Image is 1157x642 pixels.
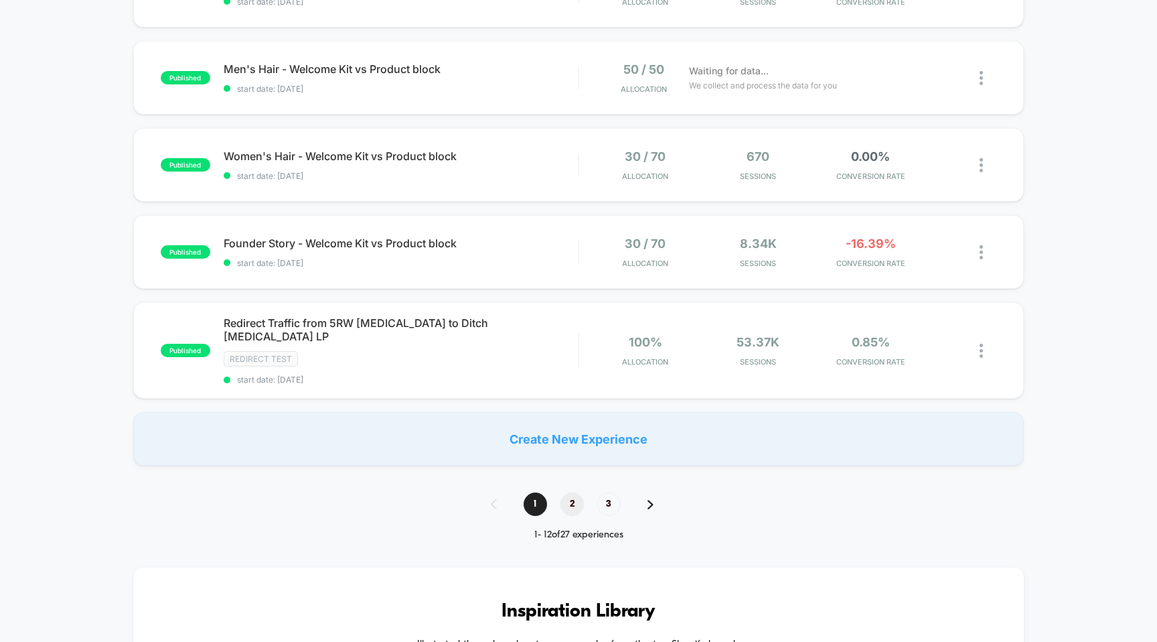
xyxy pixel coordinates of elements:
[625,149,666,164] span: 30 / 70
[622,357,668,367] span: Allocation
[224,84,578,94] span: start date: [DATE]
[747,149,769,164] span: 670
[224,62,578,76] span: Men's Hair - Welcome Kit vs Product block
[524,493,547,516] span: 1
[224,351,298,367] span: Redirect Test
[980,245,983,259] img: close
[852,335,890,349] span: 0.85%
[161,158,210,172] span: published
[133,412,1024,466] div: Create New Experience
[621,84,667,94] span: Allocation
[560,493,584,516] span: 2
[980,344,983,358] img: close
[629,335,662,349] span: 100%
[224,258,578,268] span: start date: [DATE]
[818,172,923,181] span: CONVERSION RATE
[705,357,811,367] span: Sessions
[161,71,210,84] span: published
[689,79,837,92] span: We collect and process the data for you
[623,62,664,76] span: 50 / 50
[224,149,578,163] span: Women's Hair - Welcome Kit vs Product block
[740,237,777,251] span: 8.34k
[705,259,811,268] span: Sessions
[689,64,769,78] span: Waiting for data...
[224,171,578,181] span: start date: [DATE]
[818,357,923,367] span: CONVERSION RATE
[980,71,983,85] img: close
[846,237,896,251] span: -16.39%
[622,259,668,268] span: Allocation
[224,375,578,385] span: start date: [DATE]
[173,601,984,623] h3: Inspiration Library
[622,172,668,181] span: Allocation
[980,158,983,172] img: close
[818,259,923,268] span: CONVERSION RATE
[625,237,666,251] span: 30 / 70
[705,172,811,181] span: Sessions
[851,149,890,164] span: 0.00%
[161,245,210,259] span: published
[161,344,210,357] span: published
[224,237,578,250] span: Founder Story - Welcome Kit vs Product block
[477,529,680,541] div: 1 - 12 of 27 experiences
[737,335,779,349] span: 53.37k
[224,316,578,343] span: Redirect Traffic from 5RW [MEDICAL_DATA] to Ditch [MEDICAL_DATA] LP
[647,500,653,509] img: pagination forward
[597,493,621,516] span: 3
